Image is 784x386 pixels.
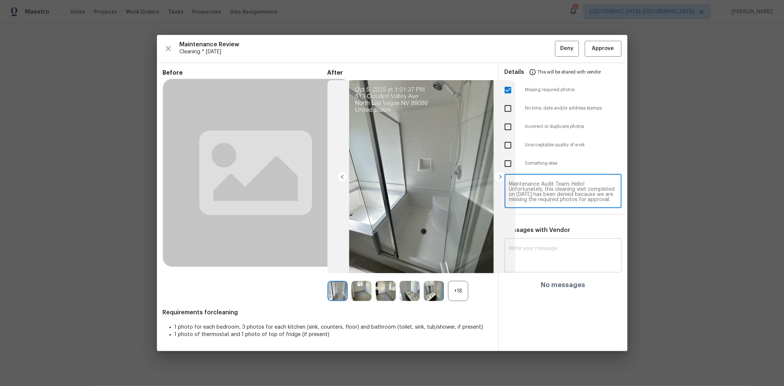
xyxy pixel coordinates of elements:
[499,154,627,173] div: Something else
[538,63,601,81] span: This will be shared with vendor
[499,99,627,118] div: No time, date and/or address stamps
[541,281,585,289] h4: No messages
[525,160,622,167] span: Something else
[499,118,627,136] div: Incorrect or duplicate photos
[180,41,555,48] span: Maintenance Review
[175,324,492,331] li: 1 photo for each bedroom, 3 photos for each kitchen (sink, counters, floor) and bathroom (toilet,...
[509,182,617,202] textarea: Maintenance Audit Team: Hello! Unfortunately, this cleaning visit completed on [DATE] has been de...
[163,69,327,76] span: Before
[337,171,348,183] img: left-chevron-button-url
[180,48,555,56] span: Cleaning * [DATE]
[525,105,622,111] span: No time, date and/or address stamps
[592,44,614,53] span: Approve
[499,81,627,99] div: Missing required photos
[494,171,506,183] img: right-chevron-button-url
[585,41,622,57] button: Approve
[505,227,570,233] span: Messages with Vendor
[525,124,622,130] span: Incorrect or duplicate photos
[555,41,579,57] button: Deny
[505,63,525,81] span: Details
[525,142,622,148] span: Unacceptable quality of work
[327,69,492,76] span: After
[499,136,627,154] div: Unacceptable quality of work
[175,331,492,338] li: 1 photo of thermostat and 1 photo of top of fridge (if present)
[163,309,492,316] span: Requirements for cleaning
[448,281,468,301] div: +18
[525,87,622,93] span: Missing required photos
[560,44,573,53] span: Deny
